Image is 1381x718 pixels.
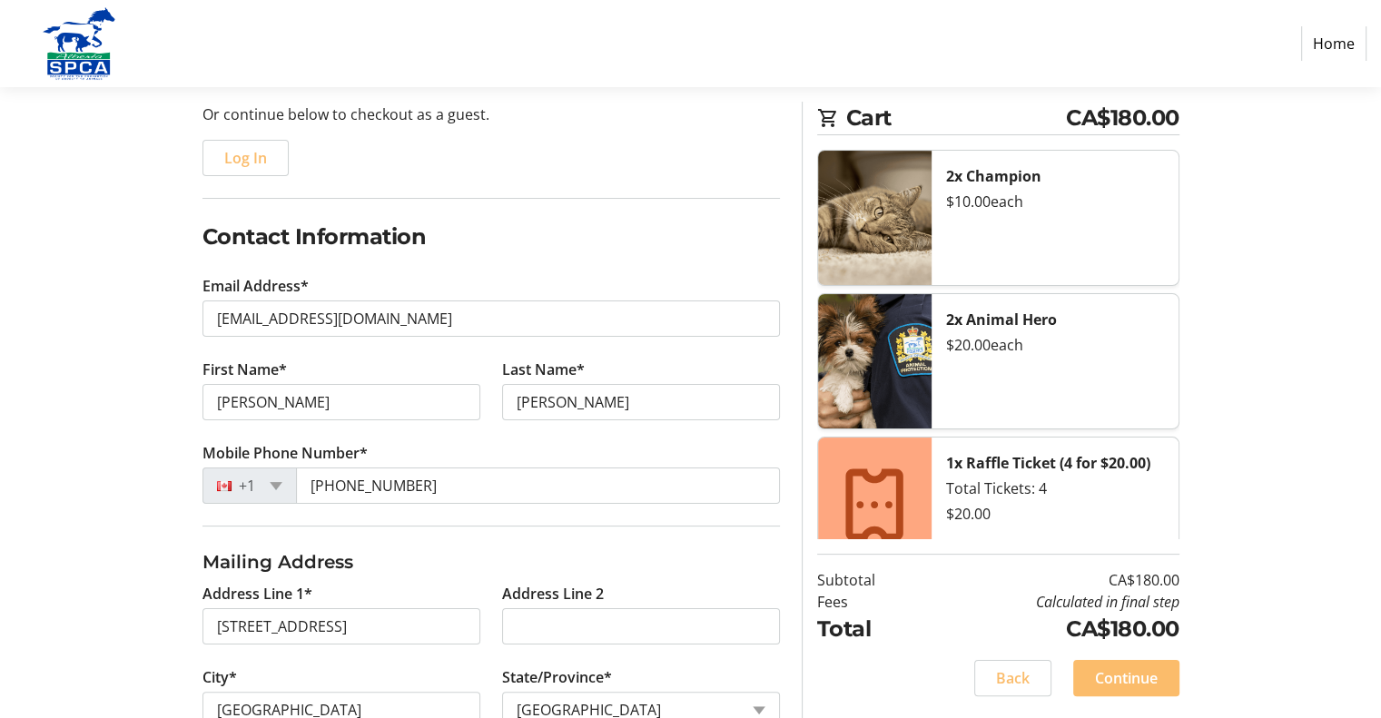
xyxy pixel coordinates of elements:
[974,660,1051,696] button: Back
[202,442,368,464] label: Mobile Phone Number*
[946,477,1164,499] div: Total Tickets: 4
[202,608,480,644] input: Address
[922,569,1179,591] td: CA$180.00
[922,613,1179,645] td: CA$180.00
[202,666,237,688] label: City*
[202,275,309,297] label: Email Address*
[296,467,780,504] input: (506) 234-5678
[946,166,1041,186] strong: 2x Champion
[922,591,1179,613] td: Calculated in final step
[202,548,780,575] h3: Mailing Address
[817,591,922,613] td: Fees
[202,103,780,125] p: Or continue below to checkout as a guest.
[817,569,922,591] td: Subtotal
[1095,667,1158,689] span: Continue
[818,151,932,285] img: Champion
[946,503,1164,525] div: $20.00
[502,666,612,688] label: State/Province*
[946,453,1150,473] strong: 1x Raffle Ticket (4 for $20.00)
[846,102,1067,134] span: Cart
[817,613,922,645] td: Total
[1301,26,1366,61] a: Home
[202,140,289,176] button: Log In
[818,294,932,428] img: Animal Hero
[996,667,1030,689] span: Back
[202,221,780,253] h2: Contact Information
[946,334,1164,356] div: $20.00 each
[946,310,1057,329] strong: 2x Animal Hero
[946,191,1164,212] div: $10.00 each
[1066,102,1179,134] span: CA$180.00
[202,583,312,605] label: Address Line 1*
[1073,660,1179,696] button: Continue
[15,7,143,80] img: Alberta SPCA's Logo
[502,359,585,380] label: Last Name*
[224,147,267,169] span: Log In
[502,583,604,605] label: Address Line 2
[202,359,287,380] label: First Name*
